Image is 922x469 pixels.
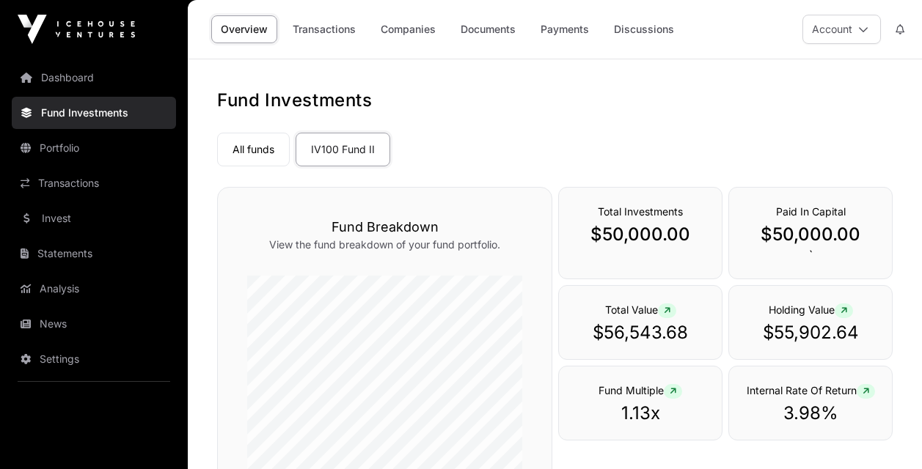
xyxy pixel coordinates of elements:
a: Transactions [12,167,176,199]
a: Invest [12,202,176,234]
a: Portfolio [12,132,176,164]
a: All funds [217,133,290,166]
p: 3.98% [744,402,877,425]
h3: Fund Breakdown [247,217,522,237]
span: Paid In Capital [776,205,846,218]
iframe: Chat Widget [849,399,922,469]
h1: Fund Investments [217,89,893,112]
a: IV100 Fund II [296,133,390,166]
a: Overview [211,15,277,43]
a: Statements [12,237,176,270]
a: Transactions [283,15,365,43]
a: Analysis [12,273,176,305]
p: $56,543.68 [574,321,707,344]
span: Holding Value [769,303,853,316]
button: Account [802,15,881,44]
img: Icehouse Ventures Logo [18,15,135,44]
a: Fund Investments [12,97,176,129]
span: Total Value [605,303,676,316]
div: ` [728,187,893,279]
p: 1.13x [574,402,707,425]
span: Fund Multiple [599,384,682,396]
a: Payments [531,15,599,43]
p: View the fund breakdown of your fund portfolio. [247,237,522,252]
p: $50,000.00 [574,223,707,246]
p: $55,902.64 [744,321,877,344]
span: Total Investments [598,205,683,218]
a: Dashboard [12,62,176,94]
a: Discussions [604,15,684,43]
span: Internal Rate Of Return [747,384,875,396]
a: News [12,308,176,340]
a: Settings [12,343,176,375]
a: Companies [371,15,445,43]
p: $50,000.00 [744,223,877,246]
a: Documents [451,15,525,43]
